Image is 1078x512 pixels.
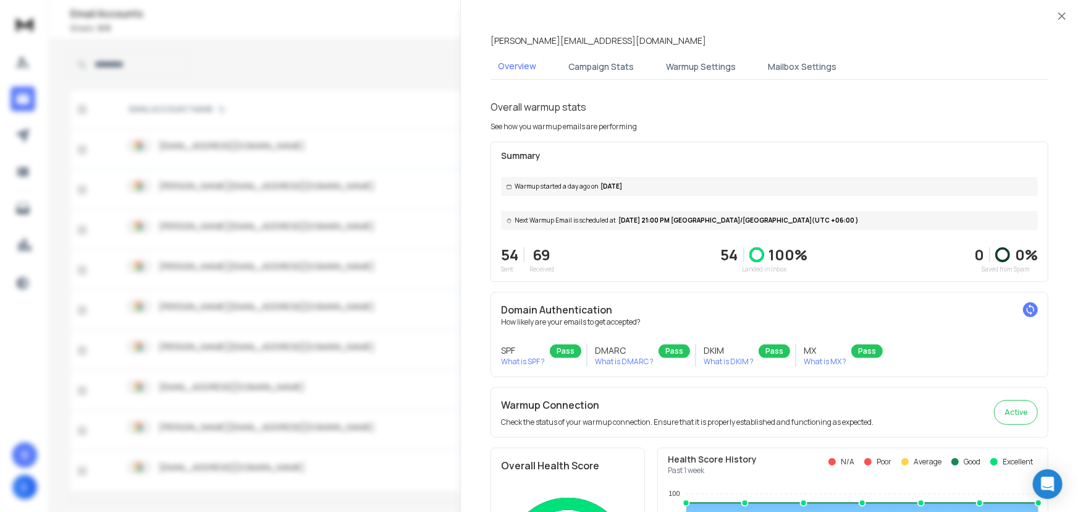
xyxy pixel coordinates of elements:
[914,457,941,467] p: Average
[964,457,980,467] p: Good
[1003,457,1033,467] p: Excellent
[501,458,634,473] h2: Overall Health Score
[877,457,891,467] p: Poor
[595,357,654,367] p: What is DMARC ?
[851,344,883,358] div: Pass
[721,245,738,265] p: 54
[491,122,637,132] p: See how you warmup emails are performing
[1033,469,1063,499] div: Open Intercom Messenger
[529,245,554,265] p: 69
[704,357,754,367] p: What is DKIM ?
[501,357,545,367] p: What is SPF ?
[974,265,1038,274] p: Saved from Spam
[1015,245,1038,265] p: 0 %
[721,265,808,274] p: Landed in Inbox
[501,177,1038,196] div: [DATE]
[515,216,616,225] span: Next Warmup Email is scheduled at
[529,265,554,274] p: Received
[515,182,598,191] span: Warmup started a day ago on
[759,344,790,358] div: Pass
[561,53,641,80] button: Campaign Stats
[659,344,690,358] div: Pass
[501,417,874,427] p: Check the status of your warmup connection. Ensure that it is properly established and functionin...
[804,344,846,357] h3: MX
[491,100,586,114] h1: Overall warmup stats
[994,400,1038,425] button: Active
[668,453,757,466] p: Health Score History
[501,211,1038,230] div: [DATE] 21:00 PM [GEOGRAPHIC_DATA]/[GEOGRAPHIC_DATA] (UTC +06:00 )
[841,457,854,467] p: N/A
[550,344,581,358] div: Pass
[501,302,1038,317] h2: Domain Authentication
[491,53,544,81] button: Overview
[769,245,808,265] p: 100 %
[974,244,984,265] strong: 0
[501,344,545,357] h3: SPF
[501,150,1038,162] p: Summary
[668,490,680,498] tspan: 100
[804,357,846,367] p: What is MX ?
[501,245,518,265] p: 54
[760,53,844,80] button: Mailbox Settings
[704,344,754,357] h3: DKIM
[595,344,654,357] h3: DMARC
[501,317,1038,327] p: How likely are your emails to get accepted?
[668,466,757,476] p: Past 1 week
[491,35,706,47] p: [PERSON_NAME][EMAIL_ADDRESS][DOMAIN_NAME]
[501,398,874,412] h2: Warmup Connection
[501,265,518,274] p: Sent
[659,53,743,80] button: Warmup Settings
